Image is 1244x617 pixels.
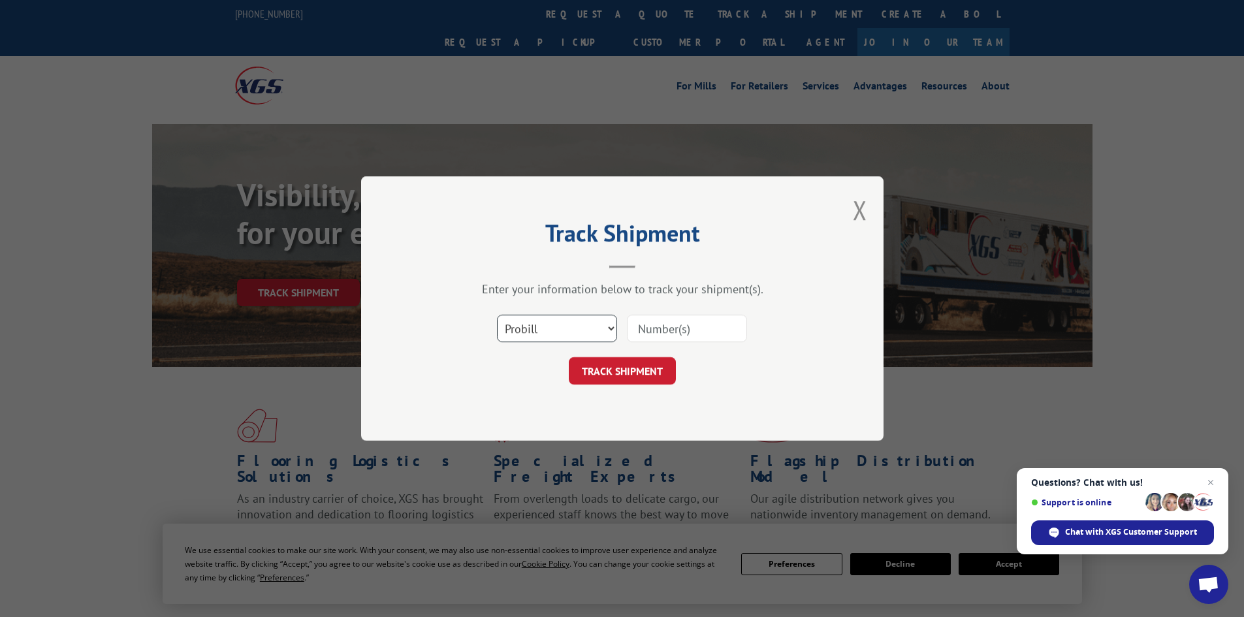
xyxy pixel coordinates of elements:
[1031,520,1214,545] div: Chat with XGS Customer Support
[1031,477,1214,488] span: Questions? Chat with us!
[426,224,818,249] h2: Track Shipment
[1189,565,1228,604] div: Open chat
[569,357,676,385] button: TRACK SHIPMENT
[426,281,818,296] div: Enter your information below to track your shipment(s).
[1203,475,1219,490] span: Close chat
[627,315,747,342] input: Number(s)
[853,193,867,227] button: Close modal
[1031,498,1141,507] span: Support is online
[1065,526,1197,538] span: Chat with XGS Customer Support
